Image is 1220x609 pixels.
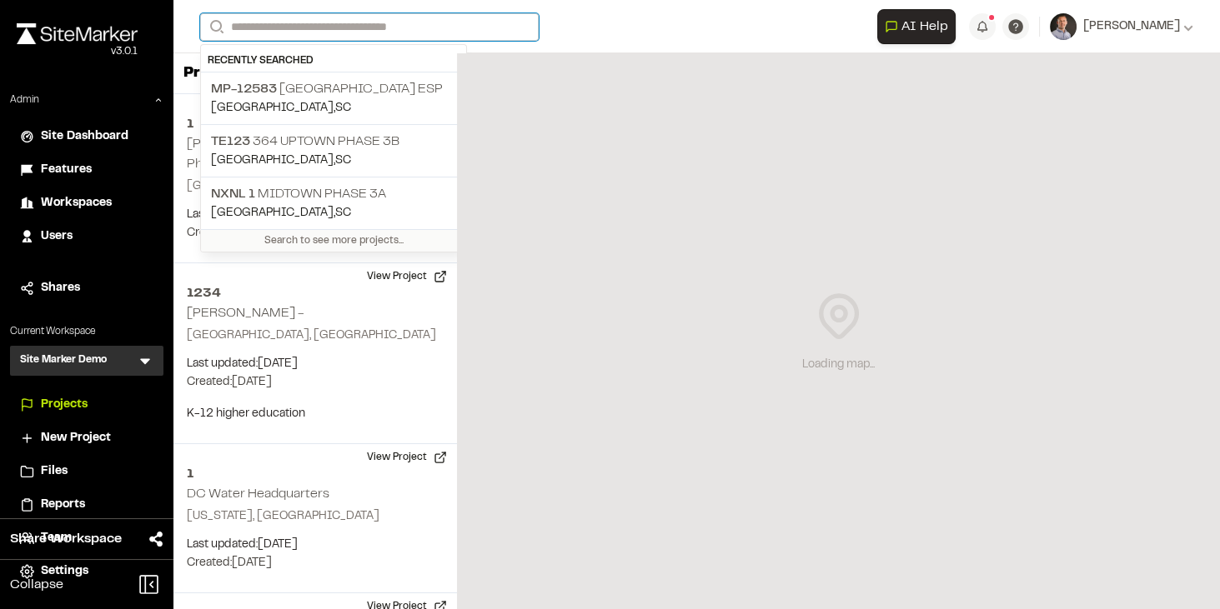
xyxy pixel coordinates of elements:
a: Workspaces [20,194,153,212]
button: Open AI Assistant [877,9,956,44]
span: Projects [41,396,88,414]
p: Last updated: [DATE] [187,206,444,224]
a: NXNL 1 Midtown Phase 3A[GEOGRAPHIC_DATA],SC [201,177,466,229]
span: Users [41,227,73,246]
h2: 1 [187,464,444,484]
span: Files [41,462,68,481]
p: Last updated: [DATE] [187,355,444,373]
a: Reports [20,496,153,514]
a: TE123 364 Uptown Phase 3B[GEOGRAPHIC_DATA],SC [201,124,466,177]
span: [PERSON_NAME] [1083,17,1180,36]
span: AI Help [901,17,948,37]
p: [GEOGRAPHIC_DATA] , SC [211,204,456,222]
h2: [PERSON_NAME] 12 Inch Water Line Phase II [187,138,409,170]
h2: 1234 [187,283,444,303]
p: Projects [183,62,246,85]
a: Site Dashboard [20,127,153,146]
p: [GEOGRAPHIC_DATA], [GEOGRAPHIC_DATA] [187,177,444,196]
p: 364 Uptown Phase 3B [211,132,456,152]
span: Collapse [10,575,63,595]
a: Projects [20,396,153,414]
span: Workspaces [41,194,112,212]
div: Recently Searched [201,50,466,72]
div: Open AI Assistant [877,9,962,44]
span: Share Workspace [10,529,122,549]
p: Current Workspace [10,324,163,339]
span: Site Dashboard [41,127,128,146]
h2: 1 [187,114,444,134]
p: Created: [DATE] [187,224,444,242]
a: Files [20,462,153,481]
h2: DC Water Headquarters [187,488,329,500]
div: Loading map... [802,356,875,374]
h2: [PERSON_NAME] - [187,307,304,319]
span: Features [41,161,92,179]
a: New Project [20,429,153,447]
button: [PERSON_NAME] [1050,13,1193,40]
button: View Project [357,263,457,290]
a: Features [20,161,153,179]
p: [GEOGRAPHIC_DATA] , SC [211,99,456,117]
p: [GEOGRAPHIC_DATA], [GEOGRAPHIC_DATA] [187,327,444,345]
div: Oh geez...please don't... [17,44,138,59]
span: Reports [41,496,85,514]
h3: Site Marker Demo [20,352,107,369]
img: rebrand.png [17,23,138,44]
a: Shares [20,279,153,297]
p: Last updated: [DATE] [187,536,444,554]
a: MP-12583 [GEOGRAPHIC_DATA] ESP[GEOGRAPHIC_DATA],SC [201,72,466,124]
span: TE123 [211,136,250,147]
span: NXNL 1 [211,188,255,200]
span: MP-12583 [211,83,277,95]
button: View Project [357,444,457,471]
div: Search to see more projects... [201,229,466,252]
a: Users [20,227,153,246]
p: Admin [10,92,39,107]
p: Created: [DATE] [187,373,444,392]
span: New Project [41,429,111,447]
span: Shares [41,279,80,297]
p: [US_STATE], [GEOGRAPHIC_DATA] [187,507,444,526]
button: Search [200,13,230,41]
img: User [1050,13,1077,40]
p: [GEOGRAPHIC_DATA] , SC [211,152,456,170]
p: K-12 higher education [187,405,444,423]
p: Midtown Phase 3A [211,184,456,204]
p: Created: [DATE] [187,554,444,572]
p: [GEOGRAPHIC_DATA] ESP [211,79,456,99]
